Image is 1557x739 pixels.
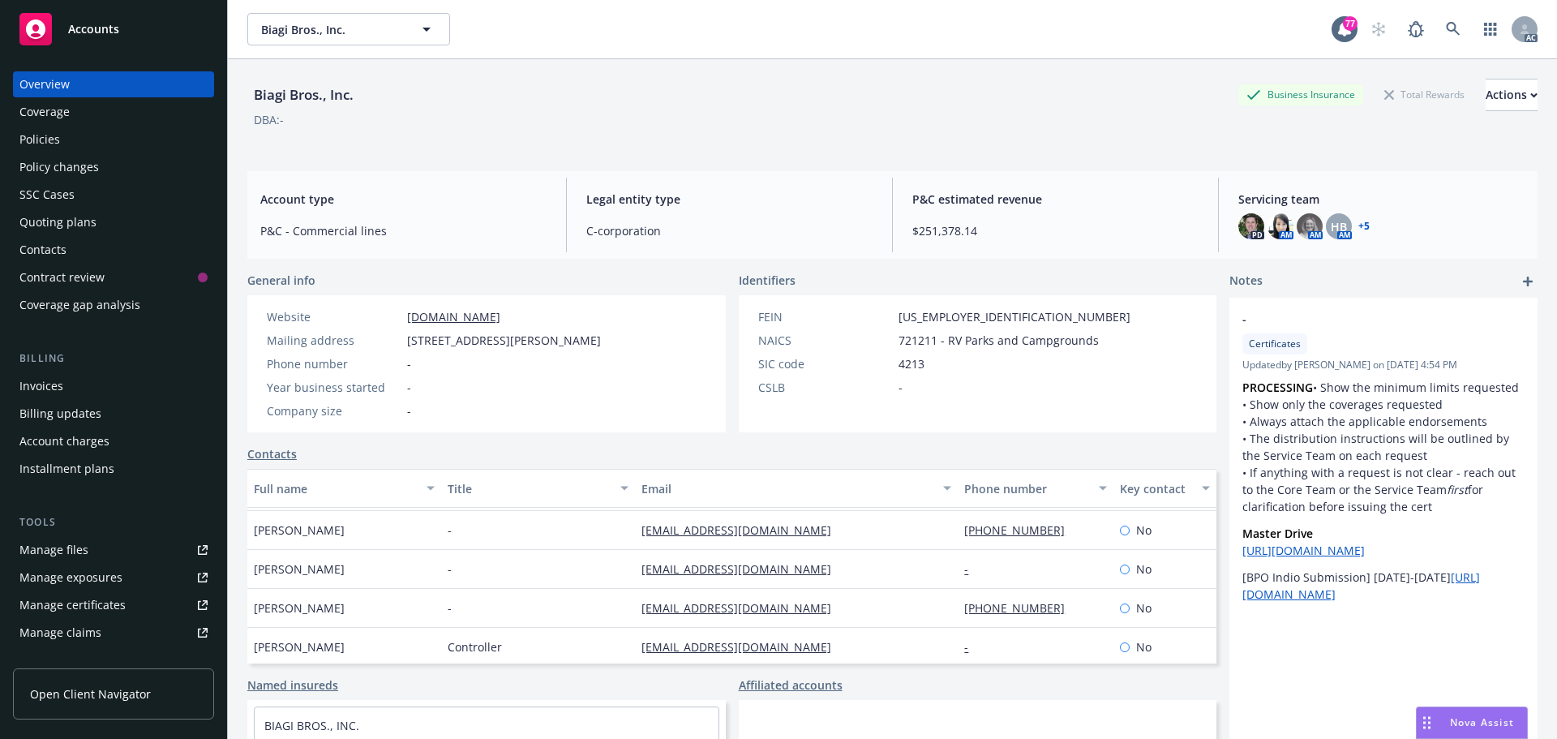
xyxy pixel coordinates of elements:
button: Full name [247,469,441,508]
a: Accounts [13,6,214,52]
img: photo [1267,213,1293,239]
span: - [899,379,903,396]
a: Overview [13,71,214,97]
span: - [448,561,452,578]
span: - [1242,311,1482,328]
p: [BPO Indio Submission] [DATE]-[DATE] [1242,569,1525,603]
a: [DOMAIN_NAME] [407,309,500,324]
a: Manage files [13,537,214,563]
div: Company size [267,402,401,419]
a: Contract review [13,264,214,290]
a: [PHONE_NUMBER] [964,522,1078,538]
div: SIC code [758,355,892,372]
span: Identifiers [739,272,796,289]
span: HB [1331,218,1347,235]
span: Account type [260,191,547,208]
div: Phone number [964,480,1088,497]
a: Report a Bug [1400,13,1432,45]
a: Contacts [247,445,297,462]
span: No [1136,522,1152,539]
div: Business Insurance [1238,84,1363,105]
span: Legal entity type [586,191,873,208]
a: Start snowing [1362,13,1395,45]
span: - [448,522,452,539]
div: CSLB [758,379,892,396]
span: - [448,599,452,617]
a: - [964,639,981,655]
div: Manage exposures [19,565,122,591]
span: 4213 [899,355,924,372]
a: Switch app [1474,13,1507,45]
span: 721211 - RV Parks and Campgrounds [899,332,1099,349]
span: Certificates [1249,337,1301,351]
button: Actions [1486,79,1538,111]
strong: Master Drive [1242,526,1313,541]
a: Policies [13,127,214,153]
a: add [1518,272,1538,291]
strong: PROCESSING [1242,380,1313,395]
em: first [1447,482,1468,497]
div: Biagi Bros., Inc. [247,84,360,105]
a: [PHONE_NUMBER] [964,600,1078,616]
span: General info [247,272,315,289]
div: Contacts [19,237,66,263]
div: Drag to move [1417,707,1437,738]
a: Manage BORs [13,647,214,673]
div: Key contact [1120,480,1192,497]
img: photo [1238,213,1264,239]
div: Manage files [19,537,88,563]
span: Updated by [PERSON_NAME] on [DATE] 4:54 PM [1242,358,1525,372]
span: Nova Assist [1450,715,1514,729]
img: photo [1297,213,1323,239]
div: Quoting plans [19,209,97,235]
span: Servicing team [1238,191,1525,208]
span: No [1136,638,1152,655]
a: [EMAIL_ADDRESS][DOMAIN_NAME] [641,639,844,655]
div: Account charges [19,428,109,454]
a: Policy changes [13,154,214,180]
a: Manage exposures [13,565,214,591]
div: Tools [13,514,214,531]
div: Title [448,480,611,497]
div: Actions [1486,79,1538,110]
div: FEIN [758,308,892,325]
a: +5 [1358,221,1370,231]
span: C-corporation [586,222,873,239]
div: Installment plans [19,456,114,482]
a: [URL][DOMAIN_NAME] [1242,543,1365,558]
div: Phone number [267,355,401,372]
span: [US_EMPLOYER_IDENTIFICATION_NUMBER] [899,308,1130,325]
a: Search [1437,13,1469,45]
div: Policies [19,127,60,153]
div: Mailing address [267,332,401,349]
div: 77 [1343,16,1358,31]
div: DBA: - [254,111,284,128]
div: Website [267,308,401,325]
a: Account charges [13,428,214,454]
button: Biagi Bros., Inc. [247,13,450,45]
div: Manage certificates [19,592,126,618]
div: Coverage [19,99,70,125]
a: [EMAIL_ADDRESS][DOMAIN_NAME] [641,600,844,616]
span: Notes [1229,272,1263,291]
div: NAICS [758,332,892,349]
p: • Show the minimum limits requested • Show only the coverages requested • Always attach the appli... [1242,379,1525,515]
button: Title [441,469,635,508]
span: [PERSON_NAME] [254,638,345,655]
span: Open Client Navigator [30,685,151,702]
span: No [1136,599,1152,617]
div: Contract review [19,264,105,290]
span: No [1136,561,1152,578]
div: Overview [19,71,70,97]
button: Email [635,469,958,508]
a: Manage certificates [13,592,214,618]
span: [PERSON_NAME] [254,561,345,578]
a: Installment plans [13,456,214,482]
a: Coverage [13,99,214,125]
a: Named insureds [247,677,338,694]
a: Invoices [13,373,214,399]
button: Phone number [958,469,1113,508]
button: Nova Assist [1416,707,1528,739]
a: - [964,561,981,577]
